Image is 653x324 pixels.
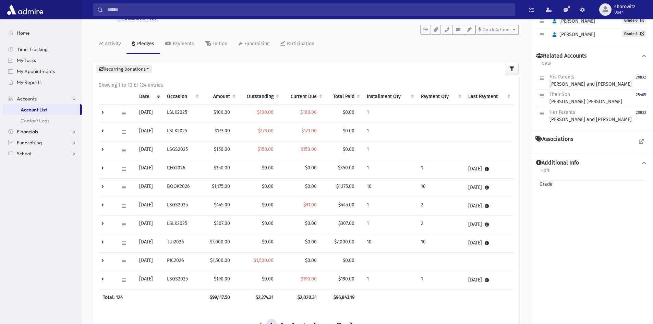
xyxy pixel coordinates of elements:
[363,271,417,290] td: 1
[417,179,464,197] td: 10
[3,137,82,148] a: Fundraising
[549,32,595,37] span: [PERSON_NAME]
[549,109,632,123] div: [PERSON_NAME] and [PERSON_NAME]
[475,25,519,35] button: Quick Actions
[483,27,510,32] span: Quick Actions
[163,271,202,290] td: LSGS2025
[282,290,325,305] th: $2,020.31
[363,234,417,253] td: 10
[3,66,82,77] a: My Appointments
[3,148,82,159] a: School
[135,142,163,160] td: [DATE]
[17,46,48,52] span: Time Tracking
[363,216,417,234] td: 1
[614,10,635,15] span: User
[202,179,238,197] td: $1,175.00
[636,73,646,88] a: 20832
[325,290,363,305] th: $96,843.19
[163,197,202,216] td: LSGS2025
[417,160,464,179] td: 1
[99,290,202,305] th: Total: 124
[257,109,274,115] span: $100.00
[305,220,317,226] span: $0.00
[258,128,274,134] span: $173.00
[622,30,646,37] a: Grade 4
[305,165,317,171] span: $0.00
[334,239,354,245] span: $7,000.00
[417,234,464,253] td: 10
[464,197,513,216] td: [DATE]
[202,290,238,305] th: $99,117.50
[163,216,202,234] td: LSLK2025
[338,276,354,282] span: $190.00
[338,165,354,171] span: $350.00
[163,234,202,253] td: TUI2026
[541,167,550,179] a: Edit
[464,234,513,253] td: [DATE]
[3,77,82,88] a: My Reports
[238,89,282,105] th: Outstanding: activate to sort column ascending
[305,239,317,245] span: $0.00
[336,183,354,189] span: $1,175.00
[202,142,238,160] td: $150.00
[343,128,354,134] span: $0.00
[417,89,464,105] th: Payment Qty: activate to sort column ascending
[238,290,282,305] th: $2,274.31
[17,151,31,157] span: School
[537,181,553,188] span: Grade
[363,160,417,179] td: 1
[636,93,646,97] small: 25405
[163,142,202,160] td: LSGS2025
[21,118,49,124] span: Contact Logs
[636,91,646,105] a: 25405
[163,89,202,105] th: Occasion : activate to sort column ascending
[417,216,464,234] td: 2
[5,3,45,16] img: AdmirePro
[275,35,320,54] a: Participation
[163,253,202,271] td: PIC2026
[202,253,238,271] td: $1,500.00
[17,96,37,102] span: Accounts
[135,160,163,179] td: [DATE]
[17,129,38,135] span: Financials
[363,123,417,142] td: 1
[636,110,646,115] small: 20833
[338,220,354,226] span: $307.00
[549,18,595,24] span: [PERSON_NAME]
[3,27,82,38] a: Home
[282,89,325,105] th: Current Due: activate to sort column ascending
[233,35,275,54] a: Fundraising
[202,105,238,123] td: $100.00
[3,104,80,115] a: Account List
[202,234,238,253] td: $7,000.00
[343,109,354,115] span: $0.00
[160,35,199,54] a: Payments
[163,123,202,142] td: LSLK2025
[3,115,82,126] a: Contact Logs
[104,41,121,47] div: Activity
[636,109,646,123] a: 20833
[202,271,238,290] td: $190.00
[17,140,42,146] span: Fundraising
[262,276,274,282] span: $0.00
[163,160,202,179] td: REG2026
[363,142,417,160] td: 1
[3,55,82,66] a: My Tasks
[262,202,274,208] span: $0.00
[3,126,82,137] a: Financials
[614,4,635,10] span: shorowitz
[343,146,354,152] span: $0.00
[257,146,274,152] span: $150.00
[262,220,274,226] span: $0.00
[535,52,648,60] button: Related Accounts
[202,216,238,234] td: $307.00
[135,105,163,123] td: [DATE]
[262,183,274,189] span: $0.00
[549,109,575,115] span: Her Parents
[135,179,163,197] td: [DATE]
[254,257,274,263] span: $1,500.00
[536,159,579,167] h4: Additional Info
[343,257,354,263] span: $0.00
[363,89,417,105] th: Installment Qty: activate to sort column ascending
[300,109,317,115] span: $100.00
